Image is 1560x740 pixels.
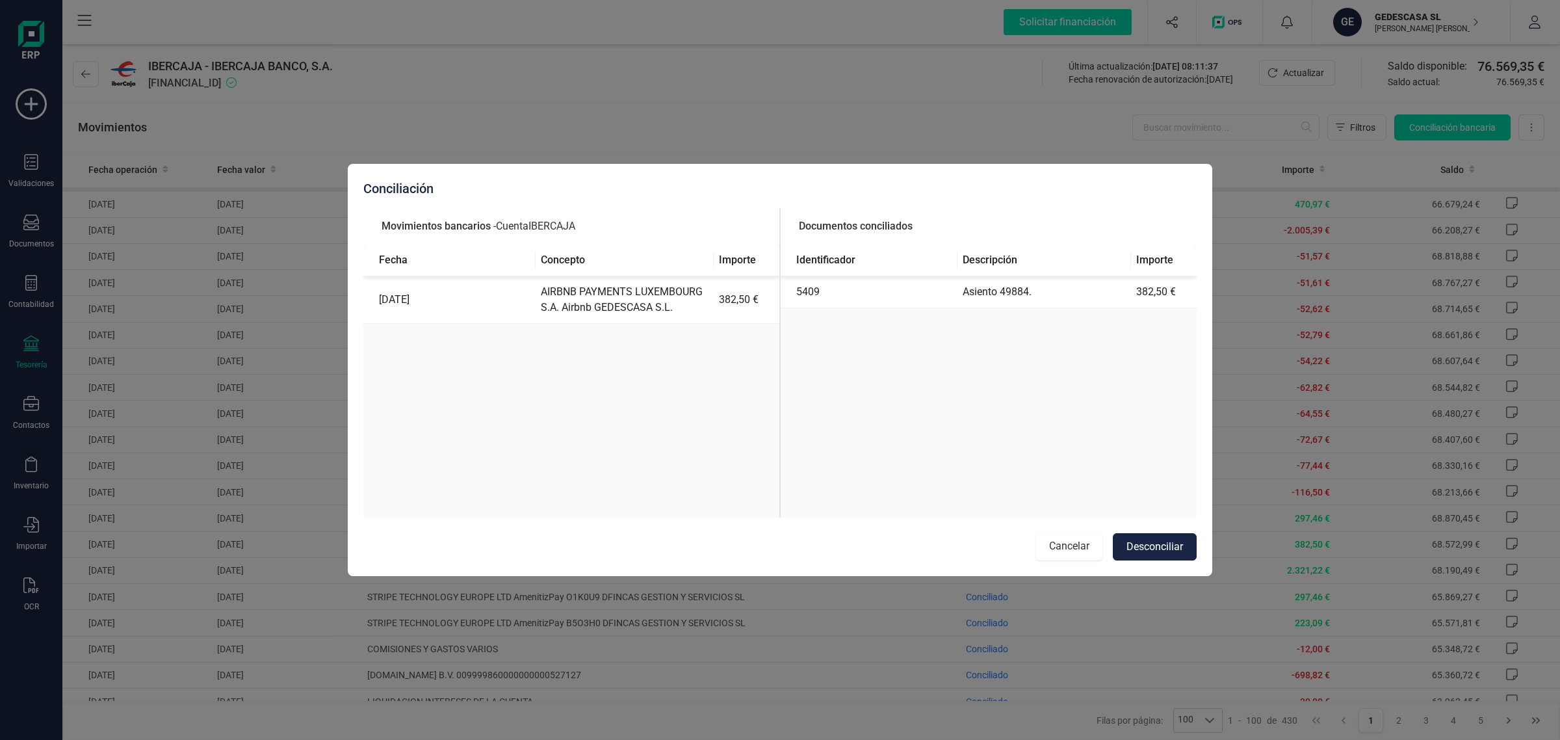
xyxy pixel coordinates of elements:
button: Desconciliar [1113,533,1197,561]
td: 382,50 € [714,276,779,324]
th: Descripción [957,244,1131,276]
td: [DATE] [363,276,536,324]
td: 382,50 € [1131,276,1197,308]
span: Movimientos bancarios [382,218,491,234]
td: Asiento 49884. [957,276,1131,308]
span: Documentos conciliados [799,218,913,234]
span: - Cuenta IBERCAJA [493,218,575,234]
td: 5409 [781,276,957,308]
th: Identificador [781,244,957,276]
th: Importe [714,244,779,276]
button: Cancelar [1036,533,1102,561]
th: Fecha [363,244,536,276]
div: Conciliación [363,179,1197,198]
td: AIRBNB PAYMENTS LUXEMBOURG S.A. Airbnb GEDESCASA S.L. [536,276,714,324]
th: Concepto [536,244,714,276]
th: Importe [1131,244,1197,276]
